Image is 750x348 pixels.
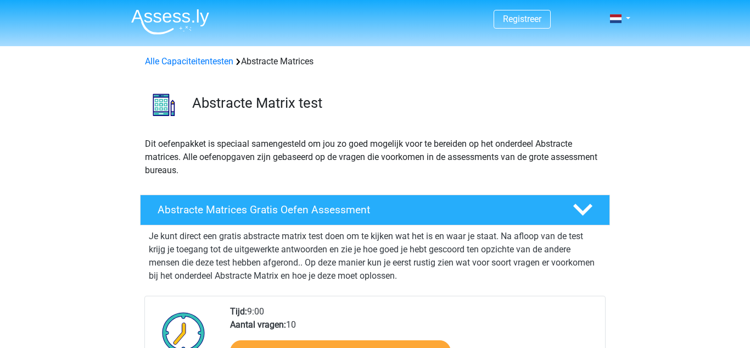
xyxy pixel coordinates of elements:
[230,306,247,317] b: Tijd:
[145,137,605,177] p: Dit oefenpakket is speciaal samengesteld om jou zo goed mogelijk voor te bereiden op het onderdee...
[141,55,609,68] div: Abstracte Matrices
[192,95,601,112] h3: Abstracte Matrix test
[230,319,286,330] b: Aantal vragen:
[131,9,209,35] img: Assessly
[136,195,614,225] a: Abstracte Matrices Gratis Oefen Assessment
[503,14,541,24] a: Registreer
[145,56,233,67] a: Alle Capaciteitentesten
[149,230,601,283] p: Je kunt direct een gratis abstracte matrix test doen om te kijken wat het is en waar je staat. Na...
[158,203,555,216] h4: Abstracte Matrices Gratis Oefen Assessment
[141,81,187,128] img: abstracte matrices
